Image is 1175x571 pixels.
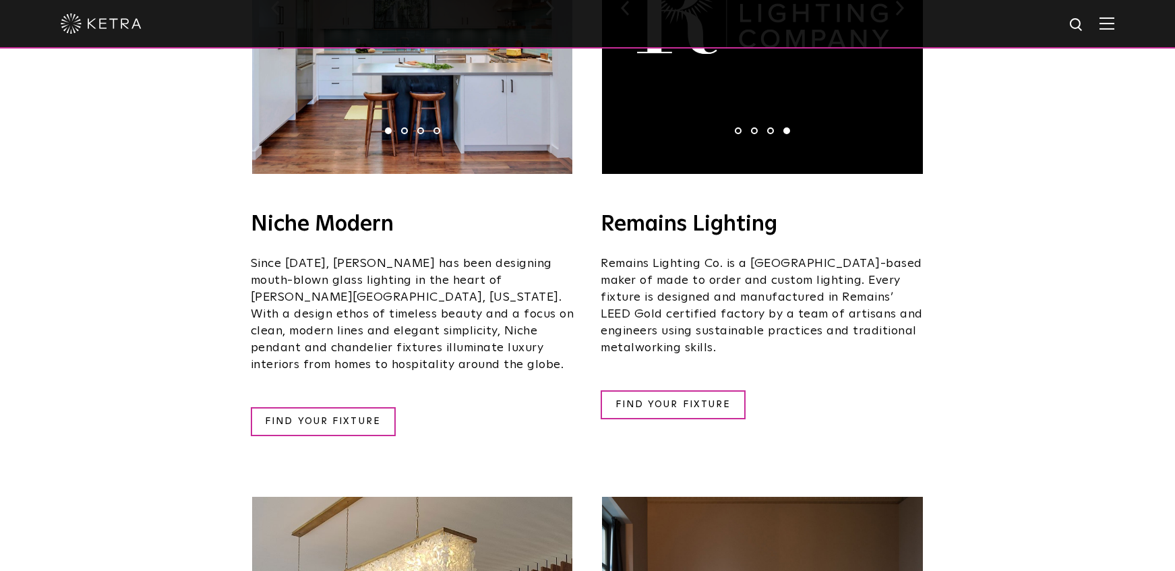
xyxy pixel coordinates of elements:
p: Since [DATE], [PERSON_NAME] has been designing mouth-blown glass lighting in the heart of [PERSON... [251,256,574,373]
img: ketra-logo-2019-white [61,13,142,34]
img: Hamburger%20Nav.svg [1099,17,1114,30]
a: FIND YOUR FIXTURE [601,390,746,419]
h4: Niche Modern [251,214,574,235]
img: search icon [1068,17,1085,34]
a: FIND YOUR FIXTURE [251,407,396,436]
p: Remains Lighting Co. is a [GEOGRAPHIC_DATA]-based maker of made to order and custom lighting. Eve... [601,256,924,357]
h4: Remains Lighting​ [601,214,924,235]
